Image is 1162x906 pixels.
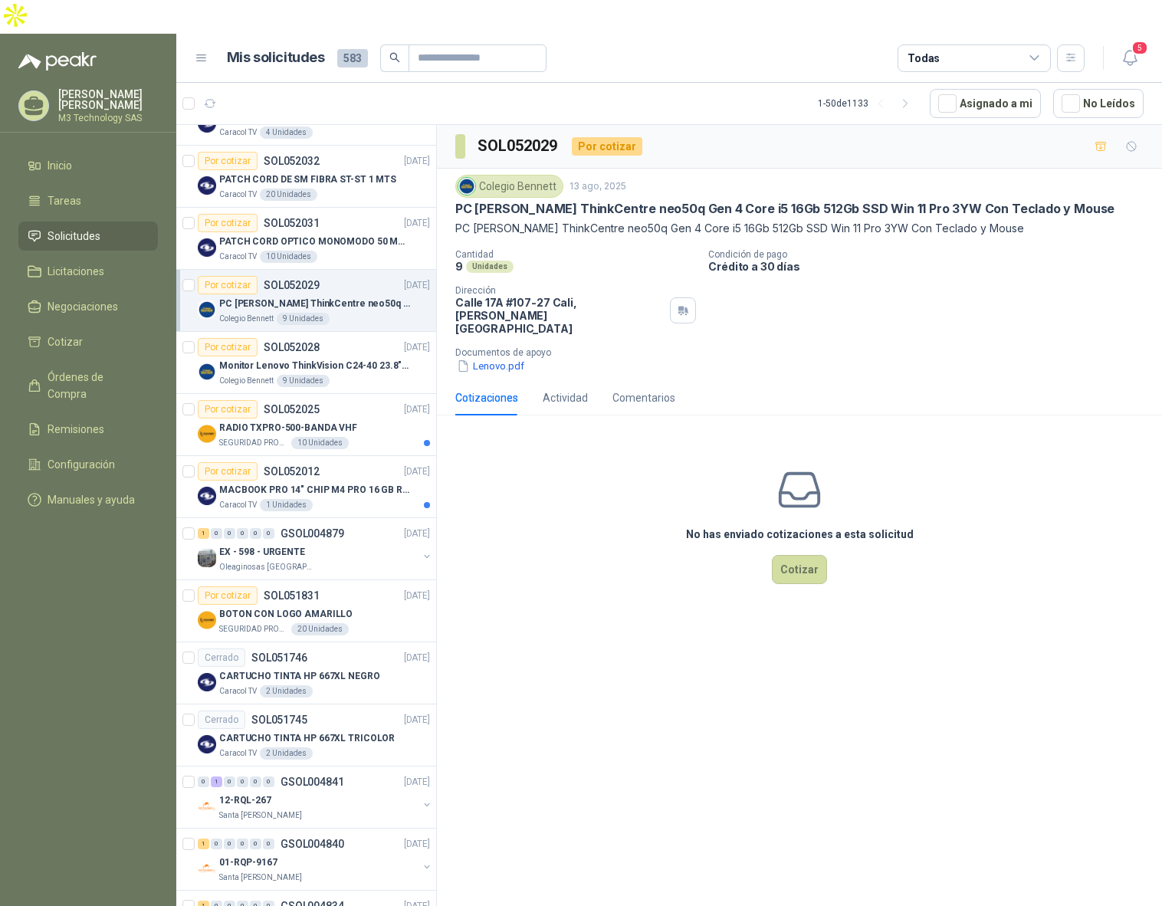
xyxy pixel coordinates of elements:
a: CerradoSOL051746[DATE] Company LogoCARTUCHO TINTA HP 667XL NEGROCaracol TV2 Unidades [176,642,436,704]
p: Colegio Bennett [219,313,274,325]
img: Company Logo [198,735,216,753]
p: Santa [PERSON_NAME] [219,872,302,884]
p: SEGURIDAD PROVISER LTDA [219,437,288,449]
p: [DATE] [404,775,430,789]
p: Caracol TV [219,251,257,263]
div: 9 Unidades [277,313,330,325]
div: 1 [198,528,209,539]
div: 0 [263,776,274,787]
div: 0 [237,776,248,787]
h3: SOL052029 [478,134,560,158]
div: 2 Unidades [260,747,313,760]
a: Tareas [18,186,158,215]
p: M3 Technology SAS [58,113,158,123]
p: MACBOOK PRO 14" CHIP M4 PRO 16 GB RAM 1TB [219,483,410,497]
div: 1 Unidades [260,499,313,511]
p: PC [PERSON_NAME] ThinkCentre neo50q Gen 4 Core i5 16Gb 512Gb SSD Win 11 Pro 3YW Con Teclado y Mouse [219,297,410,311]
a: 1 0 0 0 0 0 GSOL004840[DATE] Company Logo01-RQP-9167Santa [PERSON_NAME] [198,835,433,884]
div: 0 [263,528,274,539]
p: PATCH CORD OPTICO MONOMODO 50 MTS [219,235,410,249]
span: 583 [337,49,368,67]
p: Colegio Bennett [219,375,274,387]
div: 0 [263,839,274,849]
h1: Mis solicitudes [227,47,325,69]
p: Monitor Lenovo ThinkVision C24-40 23.8" 3YW [219,359,410,373]
div: 0 [250,776,261,787]
a: Por cotizarSOL052032[DATE] Company LogoPATCH CORD DE SM FIBRA ST-ST 1 MTSCaracol TV20 Unidades [176,146,436,208]
div: Por cotizar [198,276,258,294]
a: 1 0 0 0 0 0 GSOL004879[DATE] Company LogoEX - 598 - URGENTEOleaginosas [GEOGRAPHIC_DATA][PERSON_N... [198,524,433,573]
img: Company Logo [198,176,216,195]
img: Company Logo [198,611,216,629]
p: Condición de pago [708,249,1156,260]
div: 1 [211,776,222,787]
div: Comentarios [612,389,675,406]
img: Company Logo [198,238,216,257]
p: Documentos de apoyo [455,347,1156,358]
div: Actividad [543,389,588,406]
div: 0 [198,776,209,787]
div: Por cotizar [198,338,258,356]
a: Por cotizarSOL052029[DATE] Company LogoPC [PERSON_NAME] ThinkCentre neo50q Gen 4 Core i5 16Gb 512... [176,270,436,332]
span: Manuales y ayuda [48,491,135,508]
p: Caracol TV [219,747,257,760]
a: Remisiones [18,415,158,444]
img: Company Logo [198,300,216,319]
h3: No has enviado cotizaciones a esta solicitud [686,526,914,543]
p: SOL052025 [264,404,320,415]
p: [DATE] [404,464,430,479]
span: Órdenes de Compra [48,369,143,402]
div: 0 [211,528,222,539]
button: 5 [1116,44,1144,72]
div: 20 Unidades [291,623,349,635]
p: CARTUCHO TINTA HP 667XL TRICOLOR [219,731,395,746]
img: Company Logo [198,487,216,505]
div: Cerrado [198,648,245,667]
div: Cerrado [198,711,245,729]
img: Company Logo [198,425,216,443]
span: Cotizar [48,333,83,350]
p: Cantidad [455,249,696,260]
div: 4 Unidades [260,126,313,139]
button: Asignado a mi [930,89,1041,118]
div: 0 [237,528,248,539]
p: GSOL004840 [281,839,344,849]
a: 0 1 0 0 0 0 GSOL004841[DATE] Company Logo12-RQL-267Santa [PERSON_NAME] [198,773,433,822]
p: 9 [455,260,463,273]
span: Inicio [48,157,72,174]
a: Solicitudes [18,222,158,251]
div: 0 [250,839,261,849]
a: Por cotizarSOL052028[DATE] Company LogoMonitor Lenovo ThinkVision C24-40 23.8" 3YWColegio Bennett... [176,332,436,394]
p: SOL052029 [264,280,320,291]
button: Lenovo.pdf [455,358,526,374]
img: Company Logo [198,859,216,878]
div: Colegio Bennett [455,175,563,198]
div: Por cotizar [198,400,258,419]
img: Company Logo [458,178,475,195]
a: Negociaciones [18,292,158,321]
p: GSOL004841 [281,776,344,787]
p: SOL051745 [251,714,307,725]
p: SEGURIDAD PROVISER LTDA [219,623,288,635]
p: CARTUCHO TINTA HP 667XL NEGRO [219,669,380,684]
p: [DATE] [404,837,430,852]
button: No Leídos [1053,89,1144,118]
p: [DATE] [404,713,430,727]
p: GSOL004879 [281,528,344,539]
div: 2 Unidades [260,685,313,698]
p: Crédito a 30 días [708,260,1156,273]
a: Inicio [18,151,158,180]
p: [DATE] [404,340,430,355]
p: [DATE] [404,278,430,293]
p: [DATE] [404,154,430,169]
div: 10 Unidades [260,251,317,263]
p: [DATE] [404,402,430,417]
a: Por cotizarSOL051831[DATE] Company LogoBOTON CON LOGO AMARILLOSEGURIDAD PROVISER LTDA20 Unidades [176,580,436,642]
p: Caracol TV [219,685,257,698]
div: 20 Unidades [260,189,317,201]
span: Licitaciones [48,263,104,280]
p: 01-RQP-9167 [219,855,277,870]
span: search [389,52,400,63]
div: Por cotizar [572,137,642,156]
img: Company Logo [198,363,216,381]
